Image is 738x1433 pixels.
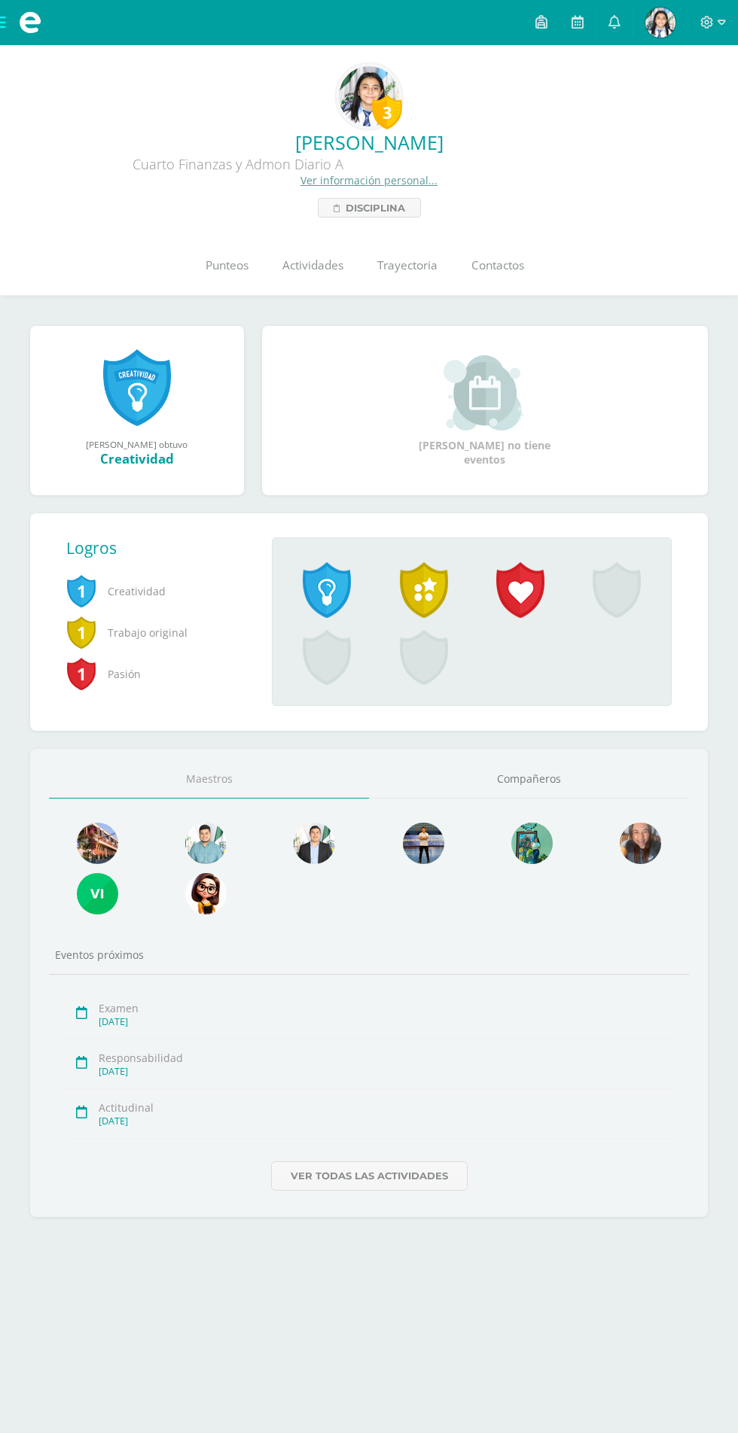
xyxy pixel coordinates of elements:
[12,129,726,155] a: [PERSON_NAME]
[99,1001,673,1015] div: Examen
[369,760,689,799] a: Compañeros
[271,1161,468,1191] a: Ver todas las actividades
[360,236,454,296] a: Trayectoria
[318,198,421,218] a: Disciplina
[511,823,553,864] img: f42db2dd1cd36b3b6e69d82baa85bd48.png
[185,873,227,914] img: d582243b974c2045ac8dbc0446ec51e5.png
[66,653,248,695] span: Pasión
[99,1051,673,1065] div: Responsabilidad
[66,656,96,691] span: 1
[372,95,402,129] div: 3
[99,1100,673,1115] div: Actitudinal
[282,257,343,273] span: Actividades
[339,66,399,126] img: 3ffae7b37a7a1a15b526423be8a7ab00.png
[66,612,248,653] span: Trabajo original
[410,355,560,467] div: [PERSON_NAME] no tiene eventos
[377,257,438,273] span: Trayectoria
[265,236,360,296] a: Actividades
[185,823,227,864] img: 0f63e8005e7200f083a8d258add6f512.png
[66,570,248,612] span: Creatividad
[188,236,265,296] a: Punteos
[620,823,661,864] img: d53a6cbdd07aaf83c60ff9fb8bbf0950.png
[77,823,118,864] img: e29994105dc3c498302d04bab28faecd.png
[645,8,675,38] img: c8b2554278c2aa8190328a3408ea909e.png
[66,615,96,650] span: 1
[12,155,464,173] div: Cuarto Finanzas y Admon Diario A
[45,438,229,450] div: [PERSON_NAME] obtuvo
[300,173,438,187] a: Ver información personal...
[444,355,526,431] img: event_small.png
[49,760,369,799] a: Maestros
[49,948,689,962] div: Eventos próximos
[99,1115,673,1127] div: [DATE]
[346,199,405,217] span: Disciplina
[294,823,335,864] img: 2a5195d5bcc98d37e95be5160e929d36.png
[66,574,96,608] span: 1
[403,823,444,864] img: 62c276f9e5707e975a312ba56e3c64d5.png
[454,236,541,296] a: Contactos
[99,1065,673,1078] div: [DATE]
[66,537,260,558] div: Logros
[99,1015,673,1028] div: [DATE]
[206,257,249,273] span: Punteos
[77,873,118,914] img: 86ad762a06db99f3d783afd7c36c2468.png
[471,257,524,273] span: Contactos
[45,450,229,467] div: Creatividad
